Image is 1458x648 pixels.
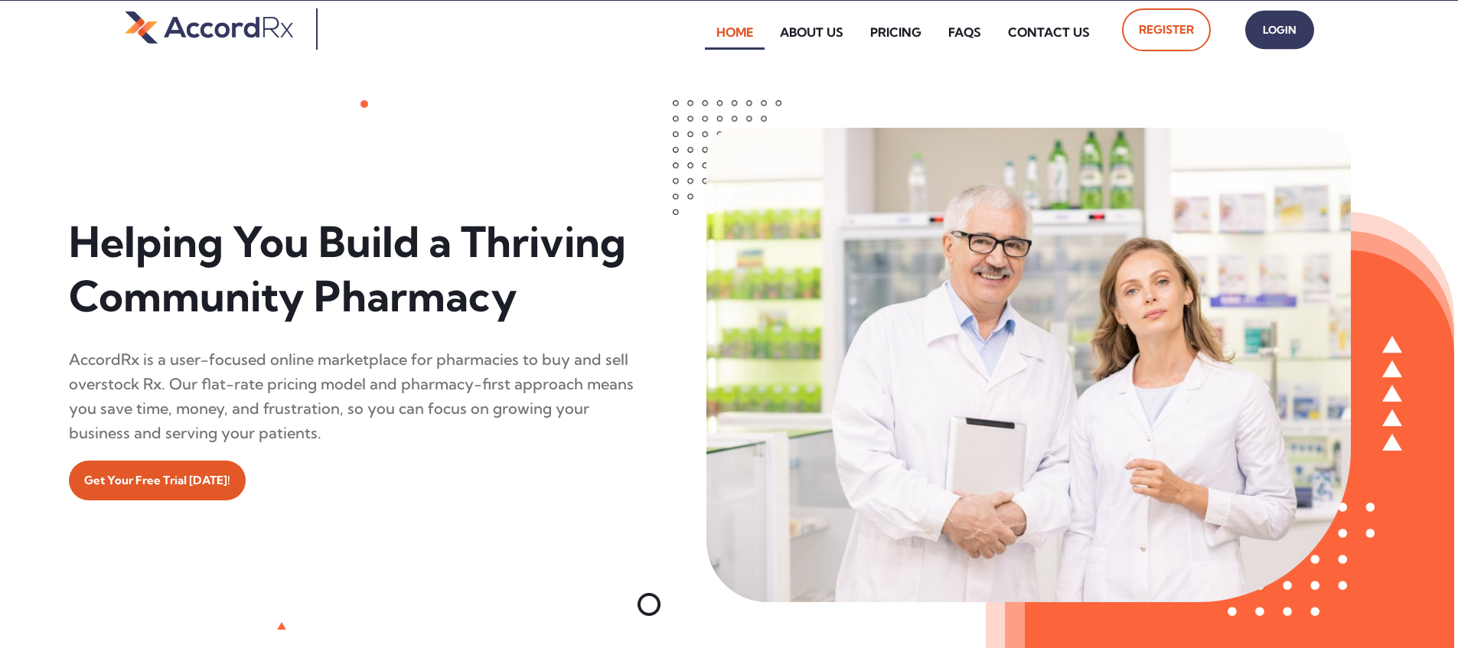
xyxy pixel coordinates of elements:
a: About Us [768,15,855,50]
a: FAQs [937,15,993,50]
span: Register [1139,18,1194,42]
a: Contact Us [996,15,1101,50]
div: AccordRx is a user-focused online marketplace for pharmacies to buy and sell overstock Rx. Our fl... [69,347,638,445]
a: Register [1122,8,1211,51]
img: default-logo [125,8,293,46]
span: Get Your Free Trial [DATE]! [84,468,230,493]
span: Login [1261,19,1299,41]
a: Home [705,15,765,50]
a: Get Your Free Trial [DATE]! [69,461,246,500]
a: Login [1245,11,1314,50]
a: Pricing [859,15,933,50]
h1: Helping You Build a Thriving Community Pharmacy [69,215,638,324]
